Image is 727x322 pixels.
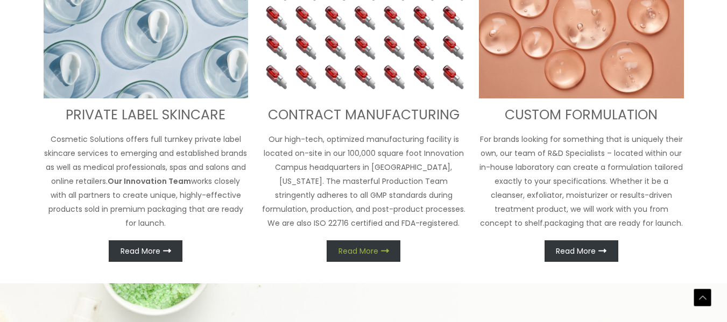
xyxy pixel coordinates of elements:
[338,247,378,255] span: Read More
[479,132,684,230] p: For brands looking for something that is uniquely their own, our team of R&D Specialists – locate...
[121,247,160,255] span: Read More
[108,176,191,187] strong: Our Innovation Team
[545,240,618,262] a: Read More
[44,106,249,124] h3: PRIVATE LABEL SKINCARE
[327,240,400,262] a: Read More
[44,132,249,230] p: Cosmetic Solutions offers full turnkey private label skincare services to emerging and establishe...
[556,247,596,255] span: Read More
[109,240,182,262] a: Read More
[479,106,684,124] h3: CUSTOM FORMULATION
[261,132,466,230] p: Our high-tech, optimized manufacturing facility is located on-site in our 100,000 square foot Inn...
[261,106,466,124] h3: CONTRACT MANUFACTURING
